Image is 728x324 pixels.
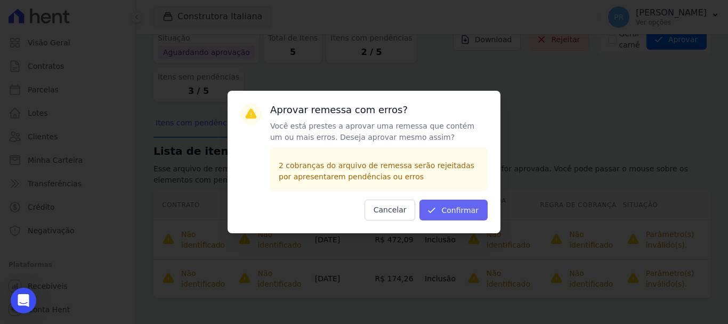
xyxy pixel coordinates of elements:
h3: Aprovar remessa com erros? [270,104,488,116]
button: Confirmar [419,200,488,220]
p: Você está prestes a aprovar uma remessa que contém um ou mais erros. Deseja aprovar mesmo assim? [270,121,488,143]
div: Open Intercom Messenger [11,288,36,313]
button: Cancelar [365,200,416,220]
p: 2 cobranças do arquivo de remessa serão rejeitadas por apresentarem pendências ou erros [279,160,479,183]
